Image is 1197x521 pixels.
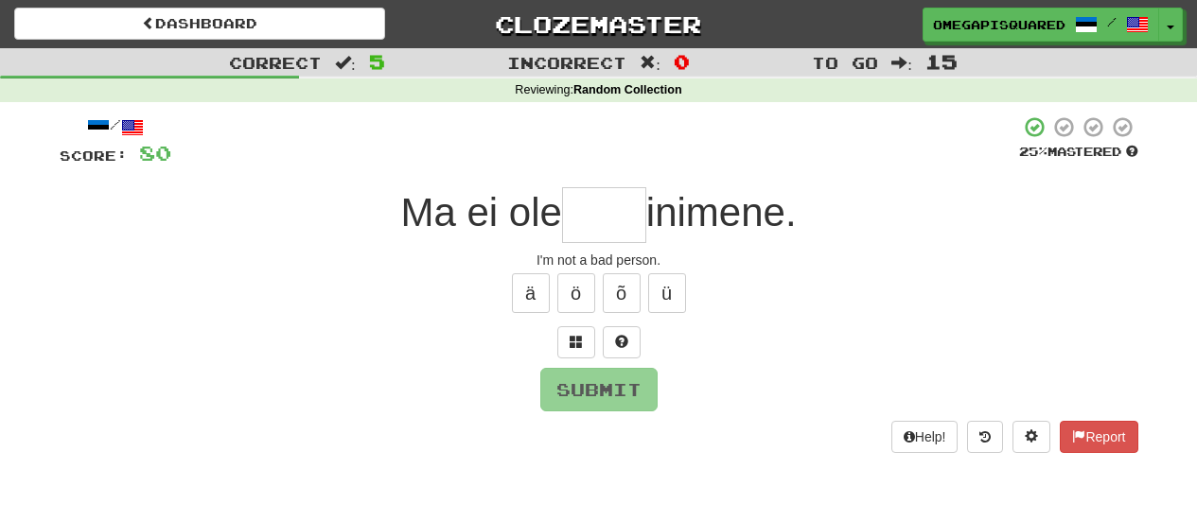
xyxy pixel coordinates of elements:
[603,273,641,313] button: õ
[512,273,550,313] button: ä
[14,8,385,40] a: Dashboard
[646,190,797,234] span: inimene.
[557,326,595,358] button: Switch sentence to multiple choice alt+p
[1107,15,1117,28] span: /
[557,273,595,313] button: ö
[507,53,626,72] span: Incorrect
[640,55,660,71] span: :
[891,55,912,71] span: :
[923,8,1159,42] a: OmegaPiSquared /
[933,16,1065,33] span: OmegaPiSquared
[891,421,959,453] button: Help!
[603,326,641,358] button: Single letter hint - you only get 1 per sentence and score half the points! alt+h
[967,421,1003,453] button: Round history (alt+y)
[60,115,171,139] div: /
[400,190,561,234] span: Ma ei ole
[540,368,658,411] button: Submit
[139,141,171,165] span: 80
[925,50,958,73] span: 15
[1019,144,1047,159] span: 25 %
[60,148,128,164] span: Score:
[648,273,686,313] button: ü
[573,83,682,96] strong: Random Collection
[812,53,878,72] span: To go
[229,53,322,72] span: Correct
[1019,144,1138,161] div: Mastered
[1060,421,1137,453] button: Report
[414,8,784,41] a: Clozemaster
[60,251,1138,269] div: I'm not a bad person.
[369,50,385,73] span: 5
[335,55,356,71] span: :
[674,50,690,73] span: 0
